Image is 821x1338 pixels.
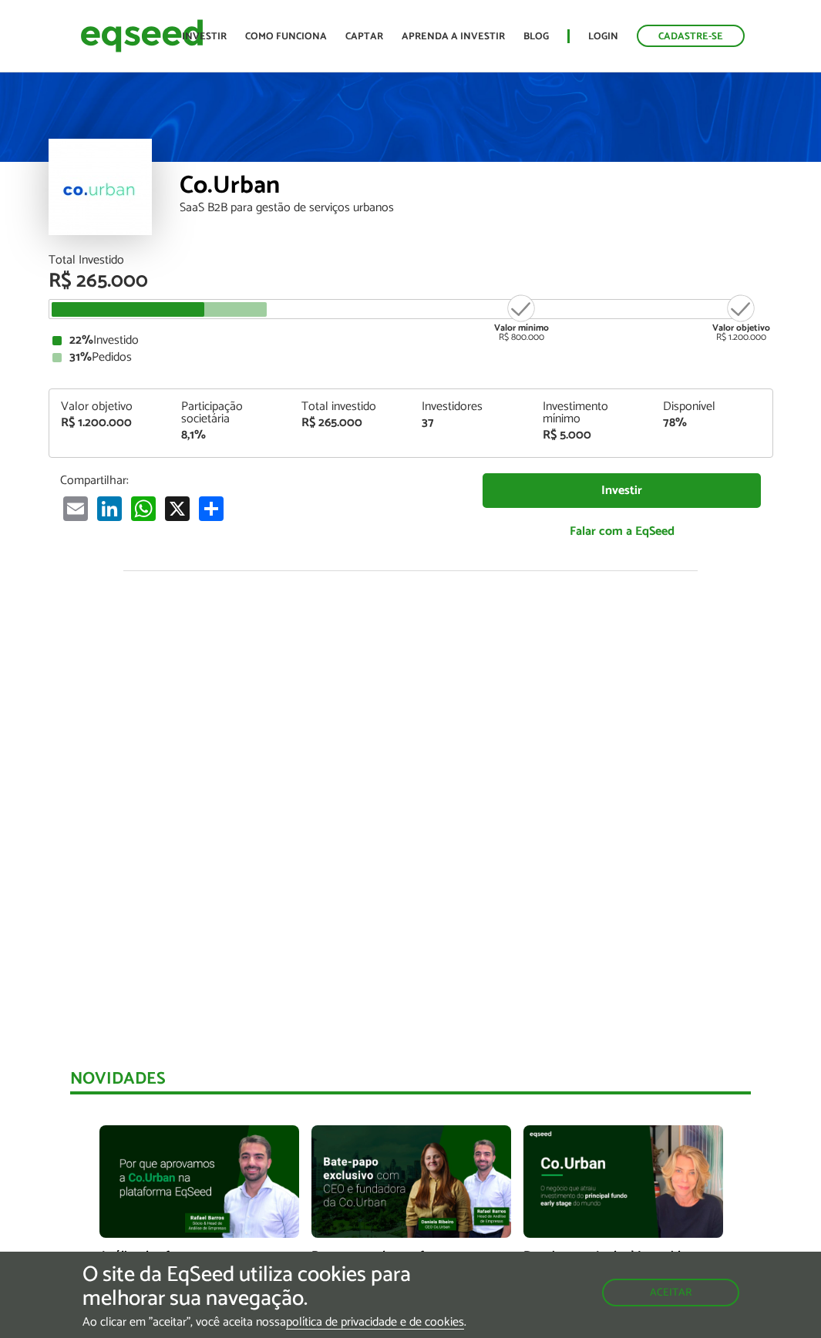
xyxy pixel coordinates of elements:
img: EqSeed [80,15,204,56]
a: Investir [483,473,762,508]
p: Bate-papo sobre a oferta [311,1249,511,1263]
div: Total investido [301,401,399,413]
a: Investir [182,32,227,42]
div: Disponível [663,401,760,413]
h5: O site da EqSeed utiliza cookies para melhorar sua navegação. [82,1263,476,1311]
a: LinkedIn [94,496,125,521]
strong: 22% [69,330,93,351]
p: Depoimento Antler | Investidor Co.Urban [523,1249,723,1278]
div: Investimento mínimo [543,401,640,425]
div: 37 [422,417,519,429]
p: Análise da oferta [99,1249,299,1263]
div: SaaS B2B para gestão de serviços urbanos [180,202,773,214]
div: Co.Urban [180,173,773,202]
strong: 31% [69,347,92,368]
div: R$ 1.200.000 [712,293,770,342]
a: Cadastre-se [637,25,745,47]
a: Aprenda a investir [402,32,505,42]
div: Investido [52,334,769,347]
div: R$ 800.000 [493,293,550,342]
a: política de privacidade e de cookies [286,1316,464,1330]
img: maxresdefault.jpg [523,1125,723,1238]
div: Valor objetivo [61,401,158,413]
div: R$ 5.000 [543,429,640,442]
div: Novidades [70,1071,751,1094]
button: Aceitar [602,1279,739,1306]
div: R$ 1.200.000 [61,417,158,429]
a: Falar com a EqSeed [483,516,762,547]
div: 8,1% [181,429,278,442]
strong: Valor objetivo [712,321,770,335]
a: Email [60,496,91,521]
a: Compartilhar [196,496,227,521]
div: R$ 265.000 [301,417,399,429]
p: Compartilhar: [60,473,459,488]
a: Blog [523,32,549,42]
div: 78% [663,417,760,429]
a: Como funciona [245,32,327,42]
div: Total Investido [49,254,773,267]
div: Pedidos [52,351,769,364]
a: X [162,496,193,521]
div: R$ 265.000 [49,271,773,291]
a: Login [588,32,618,42]
strong: Valor mínimo [494,321,549,335]
img: maxresdefault.jpg [99,1125,299,1238]
img: maxresdefault.jpg [311,1125,511,1238]
a: Captar [345,32,383,42]
a: WhatsApp [128,496,159,521]
p: Ao clicar em "aceitar", você aceita nossa . [82,1315,476,1330]
div: Participação societária [181,401,278,425]
div: Investidores [422,401,519,413]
